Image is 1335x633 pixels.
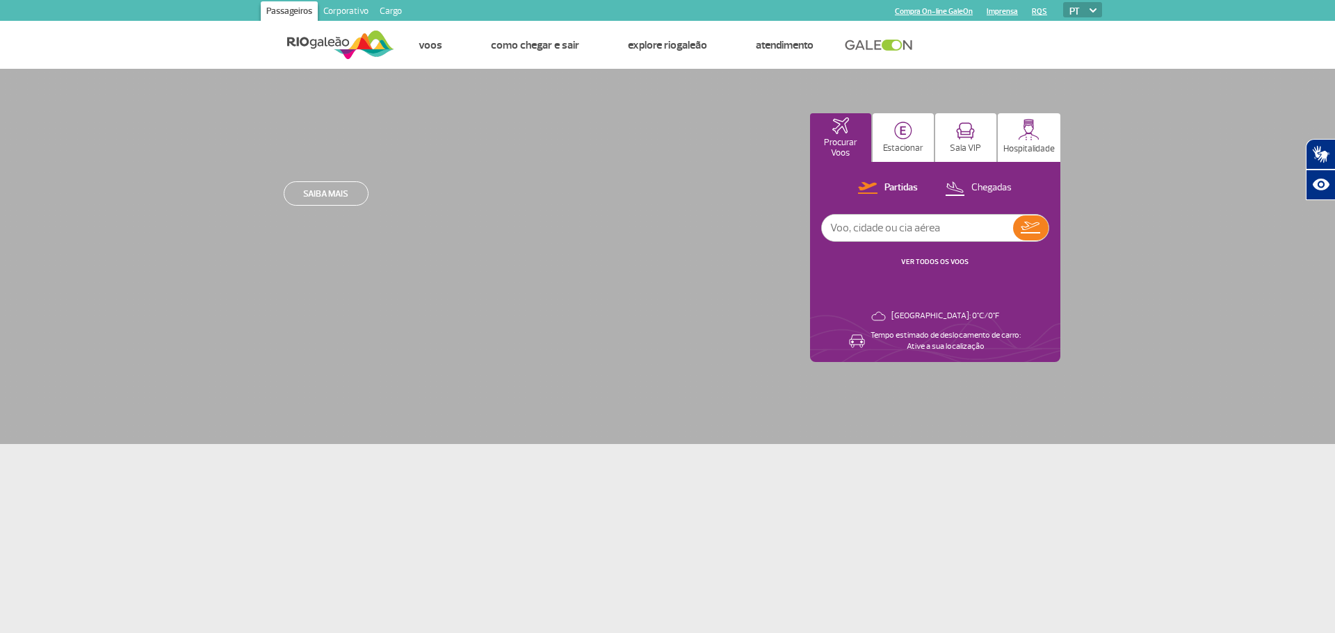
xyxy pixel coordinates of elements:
p: Tempo estimado de deslocamento de carro: Ative a sua localização [871,330,1021,352]
img: hospitality.svg [1018,119,1039,140]
p: Hospitalidade [1003,144,1055,154]
button: Abrir recursos assistivos. [1306,170,1335,200]
img: vipRoom.svg [956,122,975,140]
button: Sala VIP [935,113,996,162]
button: Abrir tradutor de língua de sinais. [1306,139,1335,170]
a: Como chegar e sair [491,38,579,52]
a: Explore RIOgaleão [628,38,707,52]
a: Atendimento [756,38,814,52]
input: Voo, cidade ou cia aérea [822,215,1013,241]
a: Cargo [374,1,407,24]
img: airplaneHomeActive.svg [832,117,849,134]
button: Estacionar [873,113,934,162]
a: Corporativo [318,1,374,24]
p: [GEOGRAPHIC_DATA]: 0°C/0°F [891,311,999,322]
a: Saiba mais [284,181,369,206]
a: Passageiros [261,1,318,24]
a: RQS [1032,7,1047,16]
a: VER TODOS OS VOOS [901,257,969,266]
div: Plugin de acessibilidade da Hand Talk. [1306,139,1335,200]
p: Partidas [884,181,918,195]
a: Imprensa [987,7,1018,16]
button: VER TODOS OS VOOS [897,256,973,268]
p: Chegadas [971,181,1012,195]
button: Procurar Voos [810,113,871,162]
p: Procurar Voos [817,138,864,158]
button: Hospitalidade [998,113,1060,162]
button: Partidas [854,179,922,197]
button: Chegadas [941,179,1016,197]
a: Voos [419,38,442,52]
a: Compra On-line GaleOn [895,7,973,16]
p: Estacionar [883,143,923,154]
img: carParkingHome.svg [894,122,912,140]
p: Sala VIP [950,143,981,154]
